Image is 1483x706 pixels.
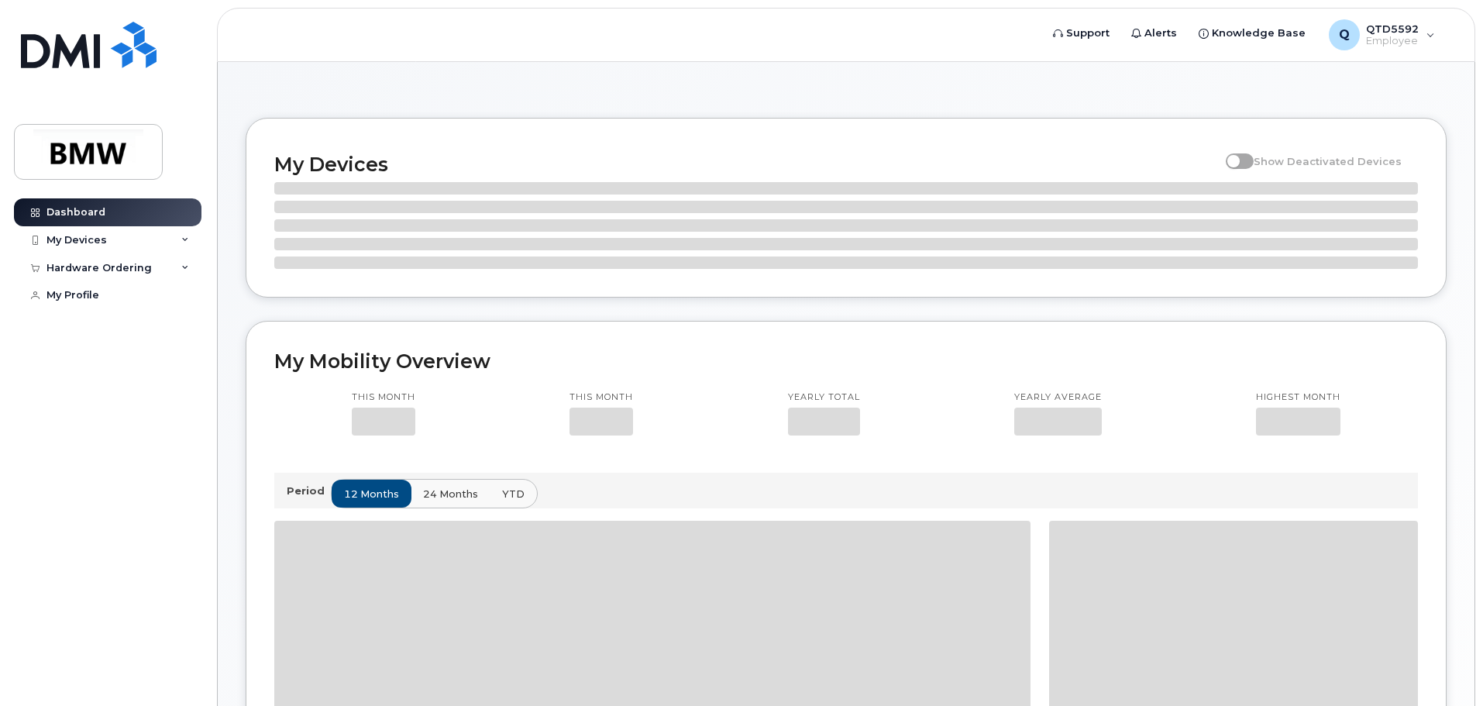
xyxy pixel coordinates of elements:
span: YTD [502,487,525,501]
span: Show Deactivated Devices [1254,155,1402,167]
p: Period [287,484,331,498]
h2: My Mobility Overview [274,350,1418,373]
h2: My Devices [274,153,1218,176]
p: Yearly average [1014,391,1102,404]
input: Show Deactivated Devices [1226,146,1238,159]
p: This month [569,391,633,404]
p: This month [352,391,415,404]
p: Yearly total [788,391,860,404]
p: Highest month [1256,391,1340,404]
span: 24 months [423,487,478,501]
